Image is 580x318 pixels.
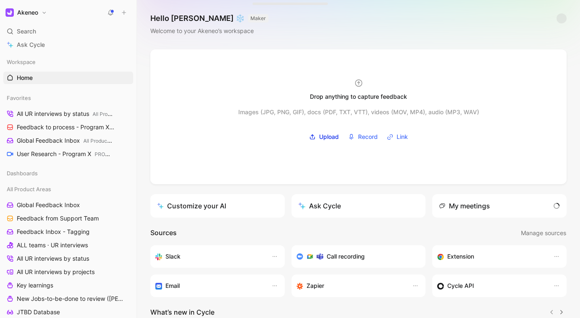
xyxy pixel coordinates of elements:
div: Record & transcribe meetings from Zoom, Meet & Teams. [296,251,414,262]
span: All Product Areas [83,138,124,144]
div: Images (JPG, PNG, GIF), docs (PDF, TXT, VTT), videos (MOV, MP4), audio (MP3, WAV) [238,107,479,117]
a: New Jobs-to-be-done to review ([PERSON_NAME]) [3,292,133,305]
h3: Slack [165,251,180,262]
span: All UR interviews by status [17,254,89,263]
a: Feedback from Support Team [3,212,133,225]
span: Key learnings [17,281,53,290]
span: All UR interviews by projects [17,268,95,276]
div: Sync customers & send feedback from custom sources. Get inspired by our favorite use case [437,281,545,291]
h3: Cycle API [447,281,474,291]
button: Record [345,131,381,143]
span: Favorites [7,94,31,102]
button: Ask Cycle [291,194,426,218]
div: Capture feedback from thousands of sources with Zapier (survey results, recordings, sheets, etc). [296,281,404,291]
span: Search [17,26,36,36]
div: My meetings [439,201,490,211]
span: Workspace [7,58,36,66]
span: User Research - Program X [17,150,113,159]
span: Feedback Inbox - Tagging [17,228,90,236]
div: Capture feedback from anywhere on the web [437,251,545,262]
span: Record [358,132,378,142]
span: ALL teams · UR interviews [17,241,88,249]
span: Dashboards [7,169,38,177]
button: AkeneoAkeneo [3,7,49,18]
a: Global Feedback InboxAll Product Areas [3,134,133,147]
span: All UR interviews by status [17,110,114,118]
button: MAKER [248,14,268,23]
a: All UR interviews by status [3,252,133,265]
div: Search [3,25,133,38]
a: User Research - Program XPROGRAM X [3,148,133,160]
h3: Extension [447,251,474,262]
span: New Jobs-to-be-done to review ([PERSON_NAME]) [17,295,124,303]
h1: Akeneo [17,9,38,16]
a: Feedback to process - Program XPROGRAM X [3,121,133,133]
span: Feedback from Support Team [17,214,99,223]
span: Ask Cycle [17,40,45,50]
span: Manage sources [521,228,566,238]
h2: What’s new in Cycle [150,307,214,317]
button: Link [384,131,411,143]
a: Key learnings [3,279,133,292]
div: Favorites [3,92,133,104]
a: Global Feedback Inbox [3,199,133,211]
span: Link [397,132,408,142]
a: All UR interviews by projects [3,266,133,278]
a: Feedback Inbox - Tagging [3,226,133,238]
a: Home [3,72,133,84]
label: Upload [306,131,342,143]
span: Feedback to process - Program X [17,123,116,132]
div: Forward emails to your feedback inbox [155,281,263,291]
span: Global Feedback Inbox [17,201,80,209]
span: All Product Areas [7,185,51,193]
div: Sync your customers, send feedback and get updates in Slack [155,251,263,262]
div: Dashboards [3,167,133,180]
div: Drop anything to capture feedback [310,92,407,102]
img: Akeneo [5,8,14,17]
div: Workspace [3,56,133,68]
div: All Product Areas [3,183,133,195]
div: Dashboards [3,167,133,182]
h3: Zapier [307,281,324,291]
h1: Hello [PERSON_NAME] ❄️ [150,13,268,23]
span: Home [17,74,33,82]
h2: Sources [150,228,177,238]
h3: Email [165,281,180,291]
a: Ask Cycle [3,38,133,51]
a: All UR interviews by statusAll Product Areas [3,108,133,120]
a: Customize your AI [150,194,285,218]
div: Ask Cycle [298,201,341,211]
h3: Call recording [327,251,365,262]
span: Global Feedback Inbox [17,136,113,145]
button: Manage sources [521,228,567,238]
div: Welcome to your Akeneo’s workspace [150,26,268,36]
div: Customize your AI [157,201,226,211]
a: ALL teams · UR interviews [3,239,133,251]
span: PROGRAM X [95,151,125,157]
span: All Product Areas [93,111,133,117]
span: JTBD Database [17,308,60,316]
